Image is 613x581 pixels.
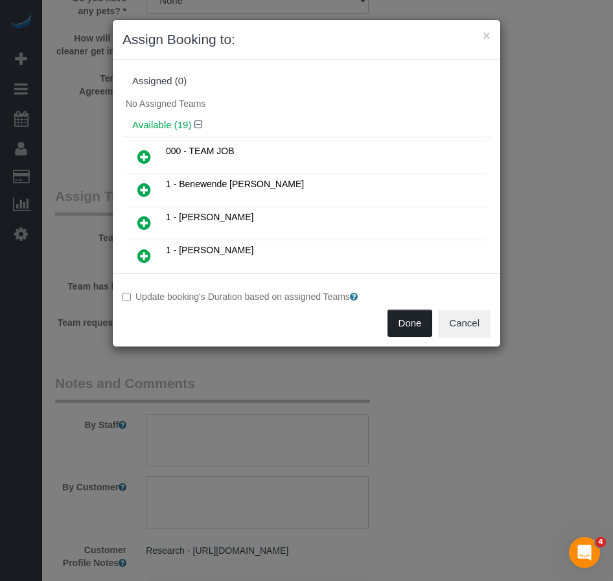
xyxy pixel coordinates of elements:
span: 1 - [PERSON_NAME] [166,245,253,255]
span: 1 - [PERSON_NAME] [166,212,253,222]
div: Assigned (0) [132,76,481,87]
button: Done [387,310,433,337]
span: 1 - Benewende [PERSON_NAME] [166,179,304,189]
iframe: Intercom live chat [569,537,600,568]
span: 4 [596,537,606,547]
button: Cancel [438,310,491,337]
input: Update booking's Duration based on assigned Teams [122,293,131,301]
h3: Assign Booking to: [122,30,491,49]
span: 000 - TEAM JOB [166,146,235,156]
span: No Assigned Teams [126,98,205,109]
label: Update booking's Duration based on assigned Teams [122,290,491,303]
h4: Available (19) [132,120,481,131]
button: × [483,28,491,42]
